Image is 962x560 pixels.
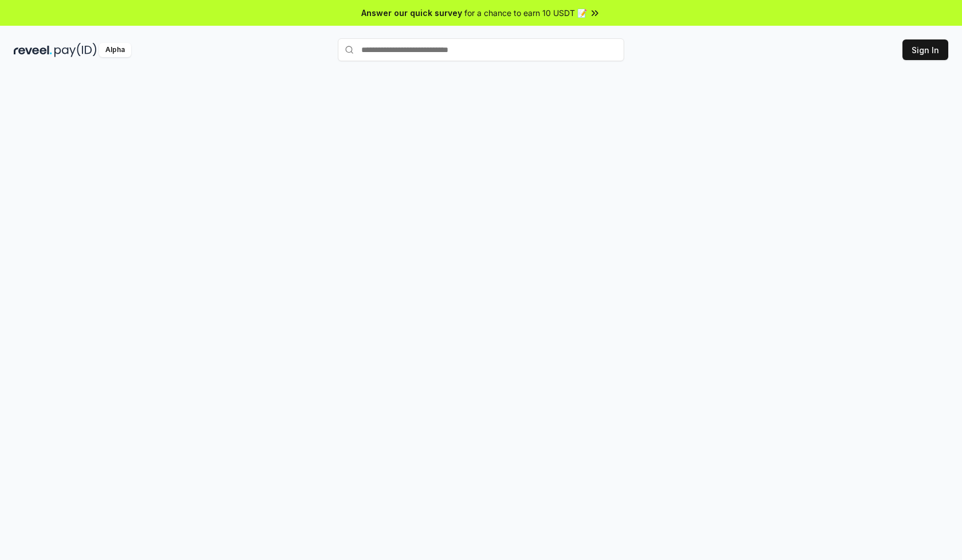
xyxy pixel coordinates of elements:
[99,43,131,57] div: Alpha
[361,7,462,19] span: Answer our quick survey
[54,43,97,57] img: pay_id
[902,39,948,60] button: Sign In
[14,43,52,57] img: reveel_dark
[464,7,587,19] span: for a chance to earn 10 USDT 📝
